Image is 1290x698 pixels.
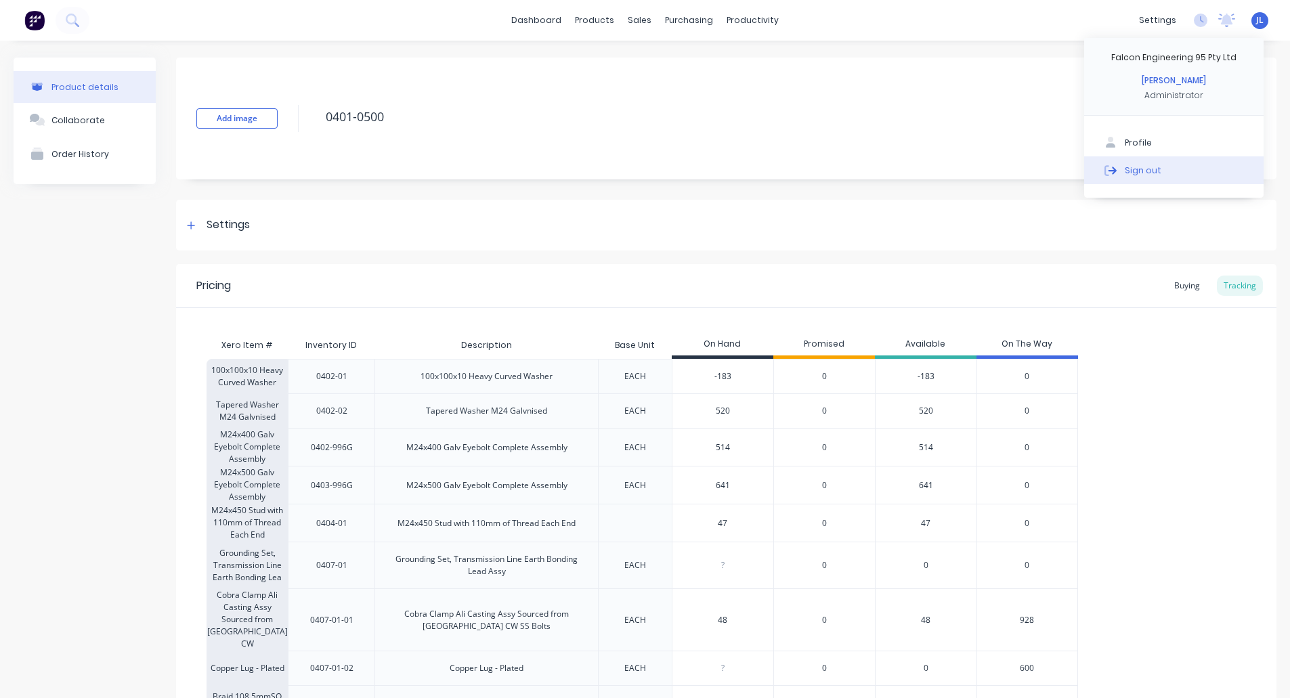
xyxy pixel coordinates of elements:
div: 641 [672,468,773,502]
div: Collaborate [51,115,105,125]
div: 0407-01-02 [310,662,353,674]
div: EACH [624,559,646,571]
span: 0 [1025,559,1029,571]
div: On Hand [672,332,773,359]
div: -183 [672,359,773,393]
div: M24x400 Galv Eyebolt Complete Assembly [406,441,567,454]
div: settings [1132,10,1183,30]
span: 0 [822,441,827,454]
span: 0 [1025,370,1029,383]
span: 0 [1025,479,1029,492]
span: 0 [822,479,827,492]
button: Product details [14,71,156,103]
div: 47 [875,504,976,542]
div: M24x450 Stud with 110mm of Thread Each End [207,504,288,542]
div: On The Way [976,332,1078,359]
div: Cobra Clamp Ali Casting Assy Sourced from [GEOGRAPHIC_DATA] CW SS Bolts [386,608,587,632]
span: 0 [822,614,827,626]
div: 520 [672,394,773,428]
div: purchasing [658,10,720,30]
span: 0 [822,370,827,383]
div: M24x500 Galv Eyebolt Complete Assembly [406,479,567,492]
div: 0403-996G [311,479,353,492]
div: EACH [624,614,646,626]
div: productivity [720,10,786,30]
button: Profile [1084,129,1264,156]
div: ? [672,548,773,582]
span: 600 [1020,662,1034,674]
div: 0 [875,651,976,685]
div: EACH [624,405,646,417]
div: Sign out [1125,164,1161,176]
div: Grounding Set, Transmission Line Earth Bonding Lead Assy [386,553,587,577]
div: 0402-01 [316,370,347,383]
div: M24x500 Galv Eyebolt Complete Assembly [207,466,288,504]
div: EACH [624,479,646,492]
button: Add image [196,108,278,129]
span: 0 [822,517,827,529]
div: products [568,10,621,30]
div: Pricing [196,278,231,294]
div: Copper Lug - Plated [450,662,523,674]
div: Order History [51,149,109,159]
div: Promised [773,332,875,359]
div: 0404-01 [316,517,347,529]
div: ? [672,651,773,685]
div: Tapered Washer M24 Galvnised [426,405,547,417]
button: Collaborate [14,103,156,137]
span: 0 [1025,405,1029,417]
textarea: 0401-0500 [319,101,1167,133]
div: M24x400 Galv Eyebolt Complete Assembly [207,428,288,466]
div: Copper Lug - Plated [207,651,288,685]
div: Grounding Set, Transmission Line Earth Bonding Lea [207,542,288,588]
div: 641 [875,466,976,504]
div: 0407-01-01 [310,614,353,626]
div: 0 [875,542,976,588]
div: Buying [1167,276,1207,296]
div: Inventory ID [295,328,368,362]
div: 0402-02 [316,405,347,417]
div: -183 [875,359,976,393]
div: Xero Item # [207,332,288,359]
span: 0 [822,405,827,417]
span: 0 [1025,517,1029,529]
button: Order History [14,137,156,171]
div: 48 [875,588,976,651]
div: Available [875,332,976,359]
div: Administrator [1144,89,1203,102]
div: Profile [1125,137,1152,149]
div: Cobra Clamp Ali Casting Assy Sourced from [GEOGRAPHIC_DATA] CW [207,588,288,651]
div: sales [621,10,658,30]
div: 520 [875,393,976,428]
div: [PERSON_NAME] [1142,74,1206,87]
div: 100x100x10 Heavy Curved Washer [207,359,288,393]
div: 514 [672,431,773,464]
div: EACH [624,370,646,383]
div: Product details [51,82,119,92]
div: Tapered Washer M24 Galvnised [207,393,288,428]
div: 47 [672,506,773,540]
div: Description [450,328,523,362]
span: JL [1256,14,1264,26]
div: EACH [624,662,646,674]
div: 100x100x10 Heavy Curved Washer [421,370,553,383]
div: EACH [624,441,646,454]
div: 48 [672,603,773,637]
button: Sign out [1084,156,1264,183]
span: 0 [1025,441,1029,454]
span: 0 [822,662,827,674]
span: 928 [1020,614,1034,626]
a: dashboard [504,10,568,30]
div: Tracking [1217,276,1263,296]
span: 0 [822,559,827,571]
div: 0407-01 [316,559,347,571]
div: 0402-996G [311,441,353,454]
img: Factory [24,10,45,30]
div: M24x450 Stud with 110mm of Thread Each End [397,517,576,529]
div: Base Unit [604,328,666,362]
div: 514 [875,428,976,466]
div: Falcon Engineering 95 Pty Ltd [1111,51,1237,64]
div: Settings [207,217,250,234]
